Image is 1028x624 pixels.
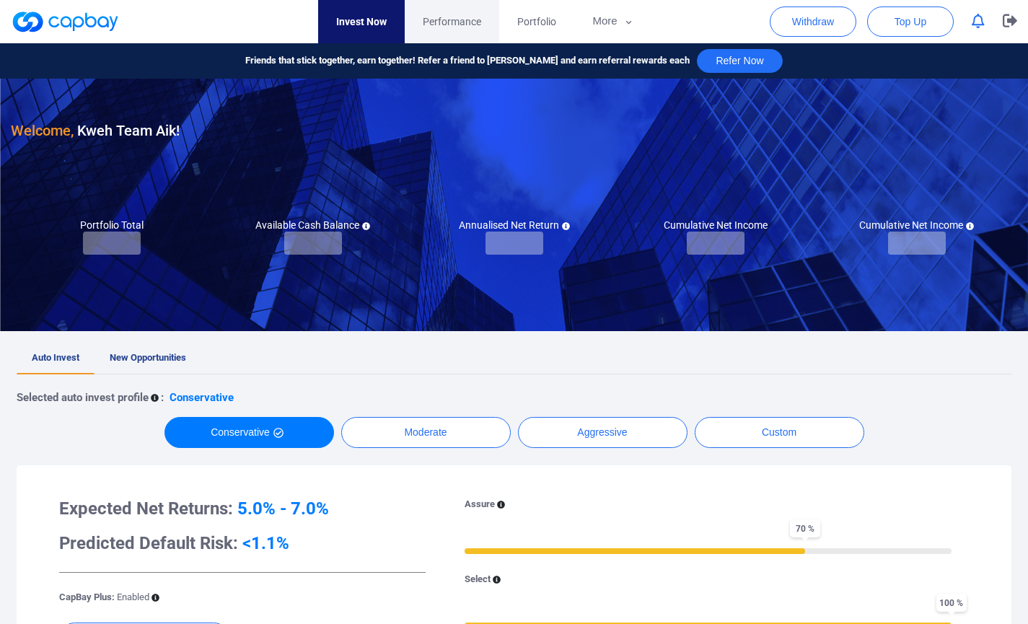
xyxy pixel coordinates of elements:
span: Welcome, [11,122,74,139]
button: Aggressive [518,417,687,448]
h3: Expected Net Returns: [59,497,426,520]
span: Friends that stick together, earn together! Refer a friend to [PERSON_NAME] and earn referral rew... [245,53,690,69]
span: 70 % [790,519,820,537]
button: Withdraw [770,6,856,37]
h5: Cumulative Net Income [859,219,974,232]
h5: Portfolio Total [80,219,144,232]
button: Conservative [164,417,334,448]
span: <1.1% [242,533,289,553]
span: Auto Invest [32,352,79,363]
span: Portfolio [517,14,556,30]
span: Performance [423,14,481,30]
p: Selected auto invest profile [17,389,149,406]
span: 5.0% - 7.0% [237,498,329,519]
h5: Available Cash Balance [255,219,370,232]
p: Select [465,572,491,587]
button: Refer Now [697,49,782,73]
h3: Predicted Default Risk: [59,532,426,555]
span: New Opportunities [110,352,186,363]
p: CapBay Plus: [59,590,149,605]
h3: Kweh Team Aik ! [11,119,180,142]
span: Enabled [117,592,149,602]
span: Top Up [895,14,926,29]
p: Conservative [170,389,234,406]
button: Moderate [341,417,511,448]
h5: Annualised Net Return [459,219,570,232]
button: Top Up [867,6,954,37]
p: Assure [465,497,495,512]
h5: Cumulative Net Income [664,219,768,232]
p: : [161,389,164,406]
span: 100 % [936,594,967,612]
button: Custom [695,417,864,448]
